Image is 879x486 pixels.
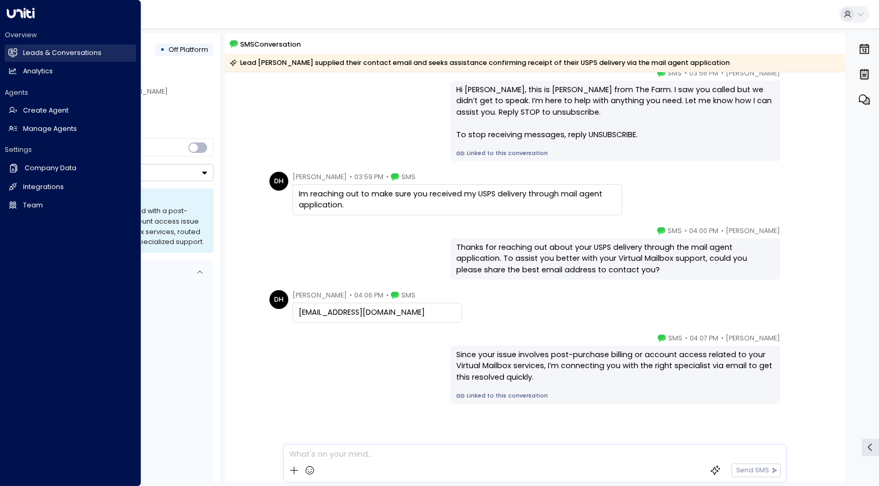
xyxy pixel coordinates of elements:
[5,145,136,154] h2: Settings
[354,172,384,182] span: 03:59 PM
[721,333,724,344] span: •
[5,179,136,196] a: Integrations
[240,39,301,50] span: SMS Conversation
[25,163,76,173] h2: Company Data
[401,172,415,182] span: SMS
[5,102,136,119] a: Create Agent
[269,290,288,309] div: DH
[456,349,774,383] div: Since your issue involves post-purchase billing or account access related to your Virtual Mailbox...
[5,45,136,62] a: Leads & Conversations
[726,226,780,236] span: [PERSON_NAME]
[23,124,77,134] h2: Manage Agents
[5,63,136,80] a: Analytics
[690,333,718,344] span: 04:07 PM
[5,88,136,97] h2: Agents
[299,189,616,211] div: Im reaching out to make sure you received my USPS delivery through mail agent application.
[168,45,208,54] span: Off Platform
[721,226,724,236] span: •
[299,307,456,318] div: [EMAIL_ADDRESS][DOMAIN_NAME]
[386,290,389,301] span: •
[386,172,389,182] span: •
[23,201,43,211] h2: Team
[292,172,347,182] span: [PERSON_NAME]
[685,333,688,344] span: •
[401,290,415,301] span: SMS
[784,333,803,352] img: 5_headshot.jpg
[5,159,136,177] a: Company Data
[668,68,682,79] span: SMS
[726,333,780,344] span: [PERSON_NAME]
[689,68,718,79] span: 03:56 PM
[684,226,687,236] span: •
[23,182,64,192] h2: Integrations
[726,68,780,79] span: [PERSON_NAME]
[23,48,102,58] h2: Leads & Conversations
[456,84,774,141] div: Hi [PERSON_NAME], this is [PERSON_NAME] from The Farm. I saw you called but we didn’t get to spea...
[456,392,774,400] a: Linked to this conversation
[269,172,288,191] div: DH
[668,333,682,344] span: SMS
[350,172,352,182] span: •
[784,226,803,245] img: 5_headshot.jpg
[5,197,136,214] a: Team
[230,58,730,68] div: Lead [PERSON_NAME] supplied their contact email and seeks assistance confirming receipt of their ...
[23,106,69,116] h2: Create Agent
[721,68,724,79] span: •
[784,68,803,87] img: 5_headshot.jpg
[456,242,774,276] div: Thanks for reaching out about your USPS delivery through the mail agent application. To assist yo...
[160,41,165,58] div: •
[456,149,774,158] a: Linked to this conversation
[23,67,53,76] h2: Analytics
[5,30,136,40] h2: Overview
[684,68,687,79] span: •
[354,290,384,301] span: 04:06 PM
[350,290,352,301] span: •
[689,226,718,236] span: 04:00 PM
[5,120,136,138] a: Manage Agents
[292,290,347,301] span: [PERSON_NAME]
[668,226,682,236] span: SMS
